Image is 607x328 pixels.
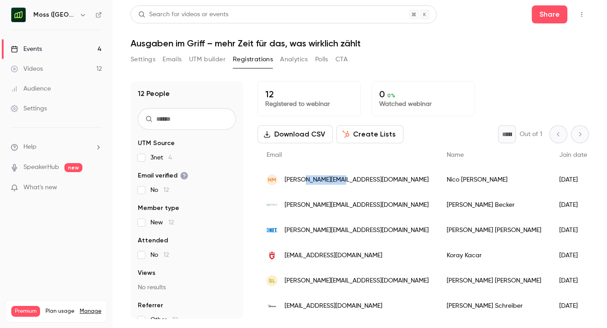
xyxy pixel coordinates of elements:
[285,301,382,311] span: [EMAIL_ADDRESS][DOMAIN_NAME]
[336,125,403,143] button: Create Lists
[335,52,348,67] button: CTA
[550,218,596,243] div: [DATE]
[379,100,467,109] p: Watched webinar
[438,243,550,268] div: Koray Kacar
[150,251,169,260] span: No
[267,200,277,210] img: novitalis.com
[138,236,168,245] span: Attended
[559,152,587,158] span: Join date
[285,251,382,260] span: [EMAIL_ADDRESS][DOMAIN_NAME]
[163,187,169,193] span: 12
[168,219,174,226] span: 12
[267,225,277,236] img: 3net.de
[11,8,26,22] img: Moss (DE)
[64,163,82,172] span: new
[138,88,170,99] h1: 12 People
[280,52,308,67] button: Analytics
[438,167,550,192] div: Nico [PERSON_NAME]
[520,130,542,139] p: Out of 1
[438,293,550,319] div: [PERSON_NAME] Schreiber
[138,139,236,324] section: facet-groups
[285,276,429,286] span: [PERSON_NAME][EMAIL_ADDRESS][DOMAIN_NAME]
[163,252,169,258] span: 12
[269,277,275,285] span: SL
[265,100,353,109] p: Registered to webinar
[532,5,567,23] button: Share
[23,163,59,172] a: SpeakerHub
[150,218,174,227] span: New
[80,308,101,315] a: Manage
[150,153,172,162] span: 3net
[131,38,589,49] h1: Ausgaben im Griff – mehr Zeit für das, was wirklich zählt
[138,139,175,148] span: UTM Source
[138,301,163,310] span: Referrer
[138,171,188,180] span: Email verified
[11,45,42,54] div: Events
[267,152,282,158] span: Email
[438,218,550,243] div: [PERSON_NAME] [PERSON_NAME]
[138,283,236,292] p: No results
[172,317,178,323] span: 12
[11,142,102,152] li: help-dropdown-opener
[438,268,550,293] div: [PERSON_NAME] [PERSON_NAME]
[163,52,181,67] button: Emails
[258,125,333,143] button: Download CSV
[387,92,395,99] span: 0 %
[138,269,155,278] span: Views
[285,175,429,185] span: [PERSON_NAME][EMAIL_ADDRESS][DOMAIN_NAME]
[168,155,172,161] span: 4
[11,64,43,73] div: Videos
[233,52,273,67] button: Registrations
[11,84,51,93] div: Audience
[138,10,228,19] div: Search for videos or events
[131,52,155,67] button: Settings
[267,250,277,261] img: glanzburg.de
[268,176,276,184] span: NM
[550,293,596,319] div: [DATE]
[379,89,467,100] p: 0
[447,152,464,158] span: Name
[33,10,76,19] h6: Moss ([GEOGRAPHIC_DATA])
[438,192,550,218] div: [PERSON_NAME] Becker
[150,186,169,195] span: No
[23,183,57,192] span: What's new
[150,315,178,324] span: Other
[285,200,429,210] span: [PERSON_NAME][EMAIL_ADDRESS][DOMAIN_NAME]
[189,52,226,67] button: UTM builder
[550,243,596,268] div: [DATE]
[267,301,277,311] img: nbs-partners.de
[550,268,596,293] div: [DATE]
[11,104,47,113] div: Settings
[138,204,179,213] span: Member type
[285,226,429,235] span: [PERSON_NAME][EMAIL_ADDRESS][DOMAIN_NAME]
[11,306,40,317] span: Premium
[315,52,328,67] button: Polls
[550,167,596,192] div: [DATE]
[45,308,74,315] span: Plan usage
[550,192,596,218] div: [DATE]
[23,142,36,152] span: Help
[91,184,102,192] iframe: Noticeable Trigger
[265,89,353,100] p: 12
